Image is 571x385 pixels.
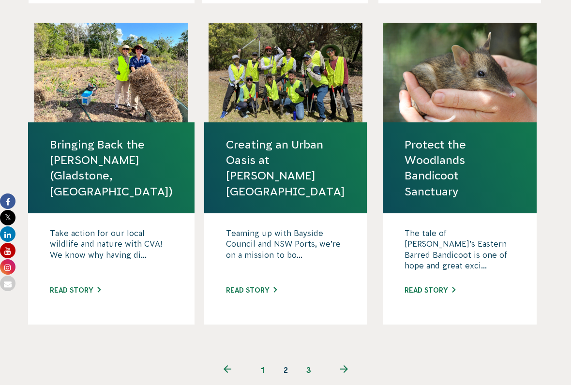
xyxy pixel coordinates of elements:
ul: Pagination [204,358,367,382]
a: 1 [251,358,274,382]
a: Protect the Woodlands Bandicoot Sanctuary [405,137,515,199]
a: Creating an Urban Oasis at [PERSON_NAME][GEOGRAPHIC_DATA] [226,137,345,199]
a: Next page [320,358,367,382]
p: The tale of [PERSON_NAME]’s Eastern Barred Bandicoot is one of hope and great exci... [405,228,515,276]
a: Previous page [204,358,251,382]
a: Read story [405,286,455,294]
p: Take action for our local wildlife and nature with CVA! We know why having di... [50,228,173,276]
a: Read story [226,286,277,294]
a: Read story [50,286,101,294]
span: 2 [274,358,297,382]
a: Bringing Back the [PERSON_NAME] (Gladstone, [GEOGRAPHIC_DATA]) [50,137,173,199]
p: Teaming up with Bayside Council and NSW Ports, we’re on a mission to bo... [226,228,345,276]
a: 3 [297,358,320,382]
